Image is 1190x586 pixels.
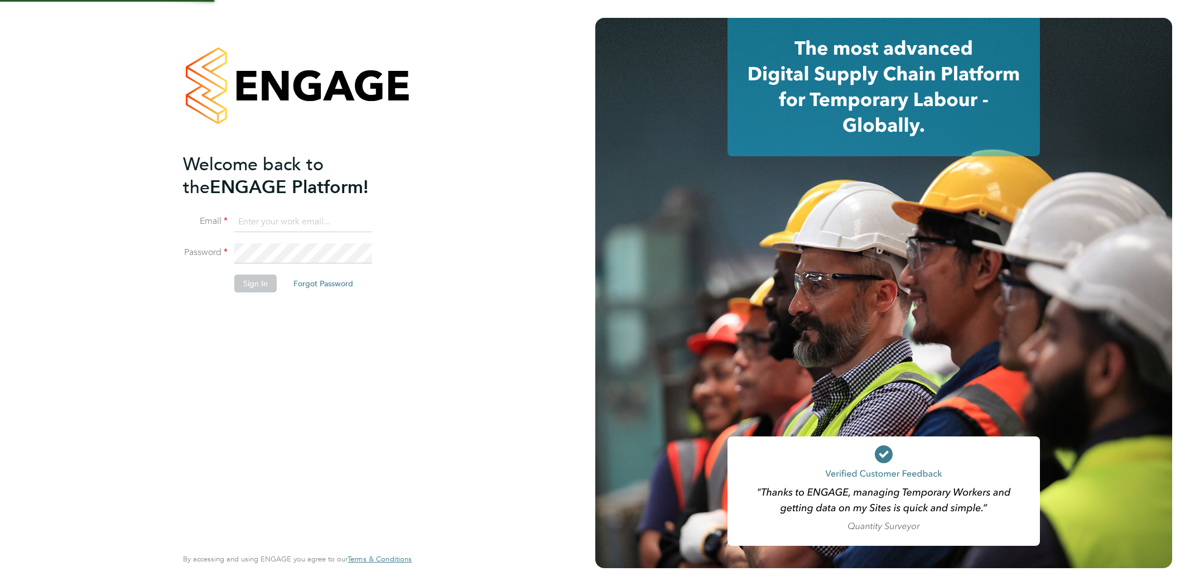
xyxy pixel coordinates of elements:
[183,247,228,258] label: Password
[285,275,362,292] button: Forgot Password
[234,275,277,292] button: Sign In
[183,153,401,199] h2: ENGAGE Platform!
[234,212,372,232] input: Enter your work email...
[183,215,228,227] label: Email
[183,554,412,564] span: By accessing and using ENGAGE you agree to our
[183,153,324,198] span: Welcome back to the
[348,555,412,564] a: Terms & Conditions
